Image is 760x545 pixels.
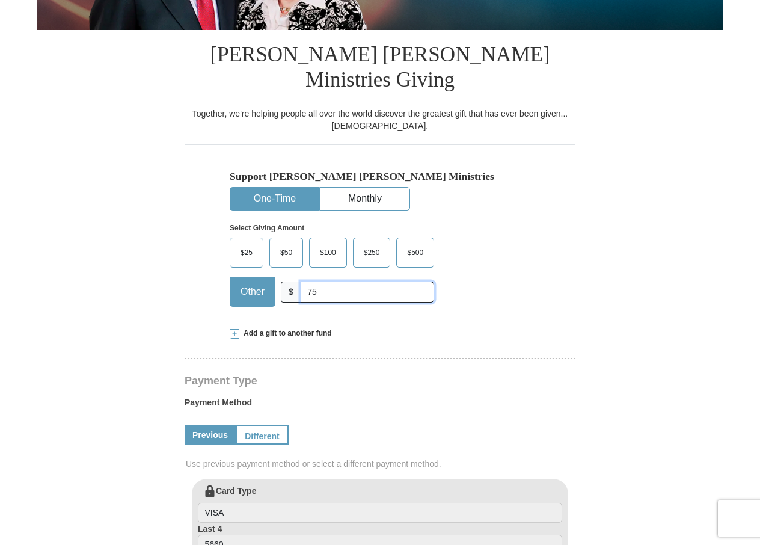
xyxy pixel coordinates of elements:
span: $500 [401,244,429,262]
div: Together, we're helping people all over the world discover the greatest gift that has ever been g... [185,108,575,132]
h4: Payment Type [185,376,575,386]
button: Monthly [320,188,409,210]
span: $250 [358,244,386,262]
span: $ [281,282,301,303]
span: Other [234,283,271,301]
h1: [PERSON_NAME] [PERSON_NAME] Ministries Giving [185,30,575,108]
a: Previous [185,425,236,445]
input: Other Amount [301,282,434,303]
input: Card Type [198,503,562,523]
span: $50 [274,244,298,262]
span: $25 [234,244,259,262]
label: Payment Method [185,396,575,414]
label: Card Type [198,485,562,523]
span: Use previous payment method or select a different payment method. [186,458,577,470]
span: Add a gift to another fund [239,328,332,339]
span: $100 [314,244,342,262]
button: One-Time [230,188,319,210]
strong: Select Giving Amount [230,224,304,232]
h5: Support [PERSON_NAME] [PERSON_NAME] Ministries [230,170,530,183]
a: Different [236,425,289,445]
